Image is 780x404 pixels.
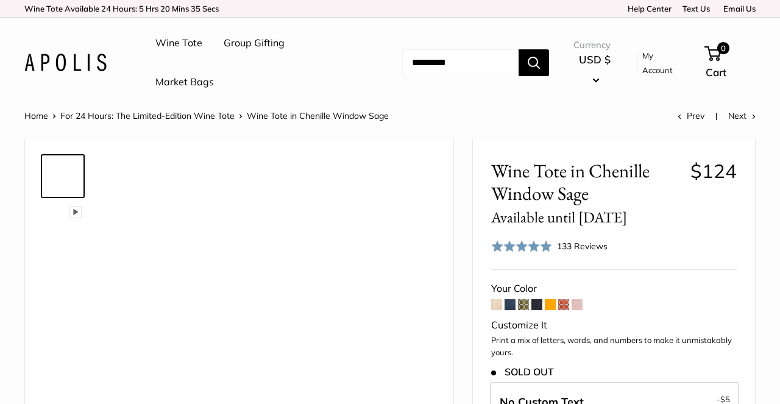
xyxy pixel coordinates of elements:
span: USD $ [579,53,611,66]
a: Wine Tote in Chenille Window Sage [41,154,85,198]
a: Wine Tote in Chenille Window Sage [41,349,85,393]
span: 35 [191,4,200,13]
span: 20 [160,4,170,13]
a: description_A close-up of our limited edition chenille-jute [41,252,85,296]
a: Wine Tote in Chenille Window Sage [41,203,85,247]
span: $124 [690,159,737,183]
small: Available until [DATE] [491,207,627,227]
nav: Breadcrumb [24,108,389,124]
button: Search [519,49,549,76]
span: 0 [717,42,729,54]
span: SOLD OUT [491,366,554,378]
a: For 24 Hours: The Limited-Edition Wine Tote [60,110,235,121]
a: Group Gifting [224,34,285,52]
a: My Account [642,48,684,78]
p: Print a mix of letters, words, and numbers to make it unmistakably yours. [491,335,737,358]
a: Help Center [623,4,672,13]
span: Currency [573,37,616,54]
a: Next [728,110,756,121]
span: Hrs [146,4,158,13]
a: Text Us [682,4,710,13]
button: USD $ [573,50,616,89]
a: Home [24,110,48,121]
div: Customize It [491,316,737,335]
span: 133 Reviews [557,241,608,252]
input: Search... [402,49,519,76]
img: Apolis [24,54,107,71]
span: Cart [706,66,726,79]
a: Market Bags [155,73,214,91]
a: Wine Tote in Chenille Window Sage [41,300,85,344]
a: Prev [678,110,704,121]
a: Email Us [719,4,756,13]
span: Mins [172,4,189,13]
span: 5 [139,4,144,13]
span: Wine Tote in Chenille Window Sage [247,110,389,121]
div: Your Color [491,280,737,298]
a: Wine Tote [155,34,202,52]
span: $5 [720,394,730,404]
a: 0 Cart [706,43,756,82]
span: Wine Tote in Chenille Window Sage [491,160,681,228]
span: Secs [202,4,219,13]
